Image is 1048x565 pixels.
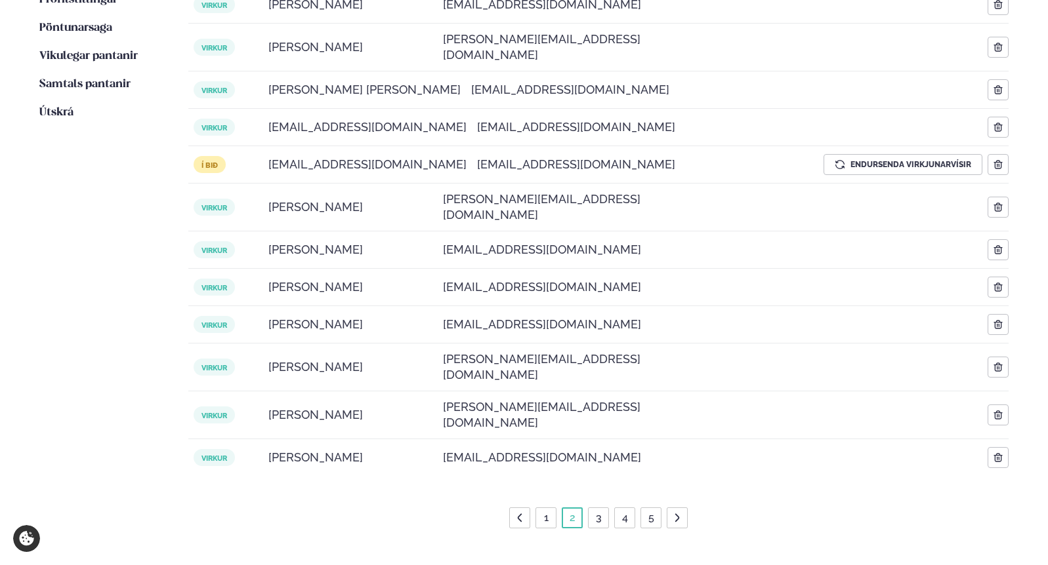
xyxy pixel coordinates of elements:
span: virkur [194,119,235,136]
span: [EMAIL_ADDRESS][DOMAIN_NAME] [443,279,641,295]
span: [PERSON_NAME] [PERSON_NAME] [268,82,461,98]
span: í bið [194,156,226,173]
span: [PERSON_NAME] [268,242,363,258]
span: [PERSON_NAME] [268,39,363,55]
span: [PERSON_NAME][EMAIL_ADDRESS][DOMAIN_NAME] [443,191,656,223]
span: [EMAIL_ADDRESS][DOMAIN_NAME] [471,82,669,98]
span: [PERSON_NAME] [268,317,363,332]
a: 2 [567,507,578,528]
span: [PERSON_NAME] [268,450,363,465]
a: Útskrá [39,105,73,121]
a: 1 [541,507,551,528]
span: [PERSON_NAME][EMAIL_ADDRESS][DOMAIN_NAME] [443,351,656,383]
span: Pöntunarsaga [39,22,112,33]
span: [PERSON_NAME] [268,279,363,295]
span: [PERSON_NAME][EMAIL_ADDRESS][DOMAIN_NAME] [443,31,656,63]
span: [EMAIL_ADDRESS][DOMAIN_NAME] [443,242,641,258]
span: [PERSON_NAME] [268,359,363,375]
span: virkur [194,279,235,296]
a: Pöntunarsaga [39,20,112,36]
span: [EMAIL_ADDRESS][DOMAIN_NAME] [477,119,675,135]
span: virkur [194,359,235,376]
span: [EMAIL_ADDRESS][DOMAIN_NAME] [268,119,467,135]
span: virkur [194,39,235,56]
span: virkur [194,199,235,216]
span: Endursenda virkjunarvísir [850,159,971,170]
a: Vikulegar pantanir [39,49,138,64]
span: [PERSON_NAME] [268,407,363,423]
span: virkur [194,316,235,333]
span: [EMAIL_ADDRESS][DOMAIN_NAME] [268,157,467,172]
span: Útskrá [39,107,73,118]
span: virkur [194,406,235,423]
span: [PERSON_NAME][EMAIL_ADDRESS][DOMAIN_NAME] [443,399,656,431]
a: 5 [646,507,657,528]
span: [EMAIL_ADDRESS][DOMAIN_NAME] [443,450,641,465]
a: Samtals pantanir [39,77,131,92]
span: virkur [194,81,235,98]
span: virkur [194,449,235,466]
a: Cookie settings [13,525,40,552]
span: [EMAIL_ADDRESS][DOMAIN_NAME] [477,157,675,172]
span: Vikulegar pantanir [39,50,138,62]
span: [EMAIL_ADDRESS][DOMAIN_NAME] [443,317,641,332]
span: [PERSON_NAME] [268,199,363,215]
a: 4 [619,507,631,528]
span: Samtals pantanir [39,79,131,90]
span: virkur [194,241,235,258]
a: 3 [593,507,604,528]
button: Endursenda virkjunarvísir [824,154,982,175]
